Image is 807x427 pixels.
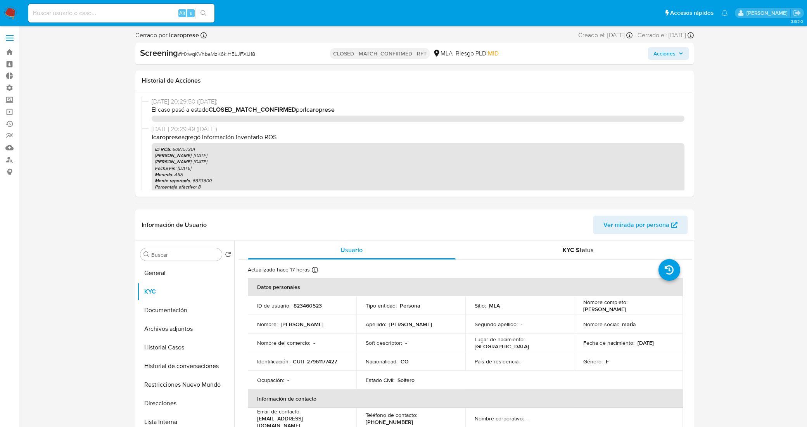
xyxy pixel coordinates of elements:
p: Segundo apellido : [475,321,518,328]
th: Información de contacto [248,389,683,408]
p: Ocupación : [257,377,284,384]
button: Historial Casos [137,338,234,357]
b: lcaroprese [168,31,199,40]
p: Actualizado hace 17 horas [248,266,310,273]
p: Nombre completo : [583,299,627,306]
p: Nombre : [257,321,278,328]
p: 823460523 [294,302,322,309]
button: search-icon [195,8,211,19]
button: Buscar [143,251,150,258]
p: ID de usuario : [257,302,290,309]
input: Buscar [151,251,219,258]
a: Notificaciones [721,10,728,16]
div: MLA [433,49,453,58]
p: - [523,358,524,365]
p: [PERSON_NAME] [281,321,323,328]
button: Direcciones [137,394,234,413]
input: Buscar usuario o caso... [28,8,214,18]
p: - [313,339,315,346]
p: Estado Civil : [366,377,394,384]
p: - [521,321,522,328]
h1: Información de Usuario [142,221,207,229]
p: Apellido : [366,321,386,328]
button: Documentación [137,301,234,320]
p: Soltero [397,377,415,384]
button: Historial de conversaciones [137,357,234,375]
button: Acciones [648,47,689,60]
p: Email de contacto : [257,408,301,415]
p: Soft descriptor : [366,339,402,346]
p: Lugar de nacimiento : [475,336,525,343]
a: Salir [793,9,801,17]
span: KYC Status [563,245,594,254]
p: CLOSED - MATCH_CONFIRMED - RFT [330,48,430,59]
p: F [606,358,609,365]
p: Género : [583,358,603,365]
span: s [190,9,192,17]
p: Nombre social : [583,321,619,328]
span: Alt [179,9,185,17]
span: Riesgo PLD: [456,49,499,58]
p: Tipo entidad : [366,302,397,309]
span: Cerrado por [135,31,199,40]
p: Nombre corporativo : [475,415,524,422]
p: leandro.caroprese@mercadolibre.com [747,9,790,17]
div: Creado el: [DATE] [578,31,632,40]
th: Datos personales [248,278,683,296]
p: [PERSON_NAME] [389,321,432,328]
p: [DATE] [638,339,654,346]
p: - [287,377,289,384]
div: Cerrado el: [DATE] [638,31,694,40]
p: Identificación : [257,358,290,365]
p: Fecha de nacimiento : [583,339,634,346]
span: MID [488,49,499,58]
span: Accesos rápidos [670,9,714,17]
p: Persona [400,302,420,309]
b: Screening [140,47,178,59]
button: General [137,264,234,282]
p: CUIT 27961177427 [293,358,337,365]
span: - [634,31,636,40]
span: Usuario [340,245,363,254]
p: MLA [489,302,500,309]
span: Ver mirada por persona [603,216,669,234]
p: País de residencia : [475,358,520,365]
p: Nombre del comercio : [257,339,310,346]
p: - [405,339,407,346]
button: Volver al orden por defecto [225,251,231,260]
p: Teléfono de contacto : [366,411,417,418]
p: maria [622,321,636,328]
p: CO [401,358,409,365]
button: KYC [137,282,234,301]
p: Nacionalidad : [366,358,397,365]
p: - [527,415,529,422]
button: Archivos adjuntos [137,320,234,338]
button: Ver mirada por persona [593,216,688,234]
p: [PERSON_NAME] [583,306,626,313]
p: Sitio : [475,302,486,309]
p: [GEOGRAPHIC_DATA] [475,343,529,350]
span: # HXwqKVhbaMzK6kIHELJFXU18 [178,50,255,58]
span: Acciones [653,47,676,60]
p: [PHONE_NUMBER] [366,418,413,425]
button: Restricciones Nuevo Mundo [137,375,234,394]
